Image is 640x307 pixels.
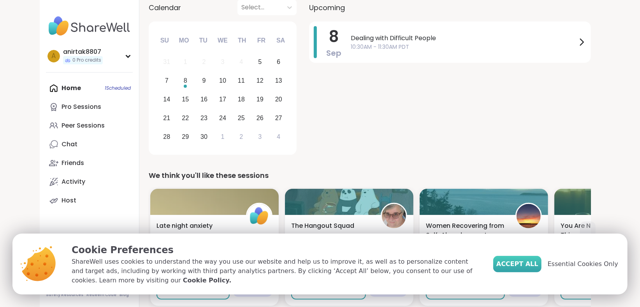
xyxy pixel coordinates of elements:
[258,57,262,67] div: 5
[149,2,181,13] span: Calendar
[52,51,56,61] span: a
[175,32,192,49] div: Mo
[202,75,206,86] div: 9
[63,48,103,56] div: anirtak8807
[309,2,345,13] span: Upcoming
[270,91,287,108] div: Choose Saturday, September 20th, 2025
[182,131,189,142] div: 29
[234,32,251,49] div: Th
[177,128,194,145] div: Choose Monday, September 29th, 2025
[184,75,187,86] div: 8
[239,131,243,142] div: 2
[275,113,282,123] div: 27
[251,91,268,108] div: Choose Friday, September 19th, 2025
[426,221,507,240] span: Women Recovering from Self-Abandonment
[158,110,175,126] div: Choose Sunday, September 21st, 2025
[62,103,101,111] div: Pro Sessions
[239,57,243,67] div: 4
[46,154,133,172] a: Friends
[270,128,287,145] div: Choose Saturday, October 4th, 2025
[202,57,206,67] div: 2
[215,54,231,71] div: Not available Wednesday, September 3rd, 2025
[195,32,212,49] div: Tu
[233,110,250,126] div: Choose Thursday, September 25th, 2025
[351,43,577,51] span: 10:30AM - 11:30AM PDT
[149,170,591,181] div: We think you'll like these sessions
[182,94,189,105] div: 15
[196,73,213,89] div: Choose Tuesday, September 9th, 2025
[270,110,287,126] div: Choose Saturday, September 27th, 2025
[196,128,213,145] div: Choose Tuesday, September 30th, 2025
[46,172,133,191] a: Activity
[215,73,231,89] div: Choose Wednesday, September 10th, 2025
[62,121,105,130] div: Peer Sessions
[517,204,541,228] img: MayC
[177,54,194,71] div: Not available Monday, September 1st, 2025
[183,276,231,285] a: Cookie Policy.
[258,131,262,142] div: 3
[214,32,231,49] div: We
[200,131,207,142] div: 30
[177,91,194,108] div: Choose Monday, September 15th, 2025
[251,128,268,145] div: Choose Friday, October 3rd, 2025
[238,113,245,123] div: 25
[351,34,577,43] span: Dealing with Difficult People
[215,91,231,108] div: Choose Wednesday, September 17th, 2025
[221,131,225,142] div: 1
[163,131,170,142] div: 28
[548,259,618,269] span: Essential Cookies Only
[277,131,280,142] div: 4
[62,140,77,149] div: Chat
[496,259,538,269] span: Accept All
[177,73,194,89] div: Choose Monday, September 8th, 2025
[182,113,189,123] div: 22
[46,292,83,298] a: Safety Resources
[62,177,85,186] div: Activity
[72,257,481,285] p: ShareWell uses cookies to understand the way you use our website and help us to improve it, as we...
[200,113,207,123] div: 23
[120,292,129,298] a: Blog
[233,128,250,145] div: Choose Thursday, October 2nd, 2025
[251,73,268,89] div: Choose Friday, September 12th, 2025
[221,57,225,67] div: 3
[156,32,173,49] div: Su
[157,53,288,146] div: month 2025-09
[163,94,170,105] div: 14
[253,32,270,49] div: Fr
[196,54,213,71] div: Not available Tuesday, September 2nd, 2025
[251,54,268,71] div: Choose Friday, September 5th, 2025
[158,73,175,89] div: Choose Sunday, September 7th, 2025
[177,110,194,126] div: Choose Monday, September 22nd, 2025
[277,57,280,67] div: 6
[158,54,175,71] div: Not available Sunday, August 31st, 2025
[46,12,133,40] img: ShareWell Nav Logo
[215,128,231,145] div: Choose Wednesday, October 1st, 2025
[46,116,133,135] a: Peer Sessions
[163,57,170,67] div: 31
[158,128,175,145] div: Choose Sunday, September 28th, 2025
[158,91,175,108] div: Choose Sunday, September 14th, 2025
[219,113,226,123] div: 24
[270,73,287,89] div: Choose Saturday, September 13th, 2025
[62,159,84,167] div: Friends
[257,94,264,105] div: 19
[233,91,250,108] div: Choose Thursday, September 18th, 2025
[165,75,169,86] div: 7
[46,191,133,210] a: Host
[184,57,187,67] div: 1
[46,135,133,154] a: Chat
[270,54,287,71] div: Choose Saturday, September 6th, 2025
[62,196,76,205] div: Host
[72,57,101,64] span: 0 Pro credits
[200,94,207,105] div: 16
[233,54,250,71] div: Not available Thursday, September 4th, 2025
[257,113,264,123] div: 26
[156,221,213,231] span: Late night anxiety
[196,110,213,126] div: Choose Tuesday, September 23rd, 2025
[86,292,116,298] a: Redeem Code
[272,32,289,49] div: Sa
[196,91,213,108] div: Choose Tuesday, September 16th, 2025
[238,75,245,86] div: 11
[238,94,245,105] div: 18
[251,110,268,126] div: Choose Friday, September 26th, 2025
